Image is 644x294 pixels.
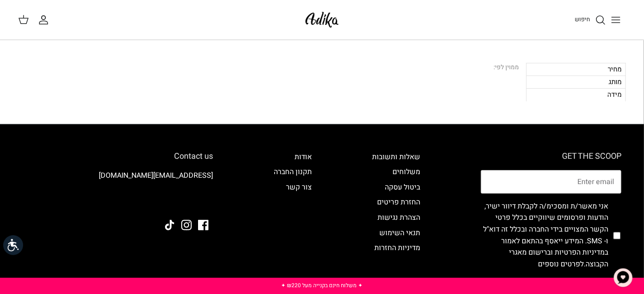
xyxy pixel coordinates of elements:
[575,14,606,25] a: חיפוש
[377,197,420,208] a: החזרת פריטים
[181,220,192,230] a: Instagram
[99,170,213,181] a: [EMAIL_ADDRESS][DOMAIN_NAME]
[494,63,519,73] div: ממוין לפי:
[481,152,621,161] h6: GET THE SCOOP
[165,220,175,230] a: Tiktok
[575,15,590,24] span: חיפוש
[610,264,637,291] button: צ'אט
[295,152,312,162] a: אודות
[538,259,584,270] a: לפרטים נוספים
[281,281,363,289] a: ✦ משלוח חינם בקנייה מעל ₪220 ✦
[385,182,420,193] a: ביטול עסקה
[372,152,420,162] a: שאלות ותשובות
[481,170,621,194] input: Email
[286,182,312,193] a: צור קשר
[378,212,420,223] a: הצהרת נגישות
[526,76,626,88] div: מותג
[303,9,341,30] img: Adika IL
[188,195,213,207] img: Adika IL
[481,201,608,270] label: אני מאשר/ת ומסכימ/ה לקבלת דיוור ישיר, הודעות ופרסומים שיווקיים בכלל פרטי הקשר המצויים בידי החברה ...
[526,88,626,101] div: מידה
[606,10,626,30] button: Toggle menu
[526,63,626,76] div: מחיר
[392,166,420,177] a: משלוחים
[38,14,53,25] a: החשבון שלי
[274,166,312,177] a: תקנון החברה
[23,152,213,161] h6: Contact us
[198,220,208,230] a: Facebook
[379,228,420,238] a: תנאי השימוש
[374,242,420,253] a: מדיניות החזרות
